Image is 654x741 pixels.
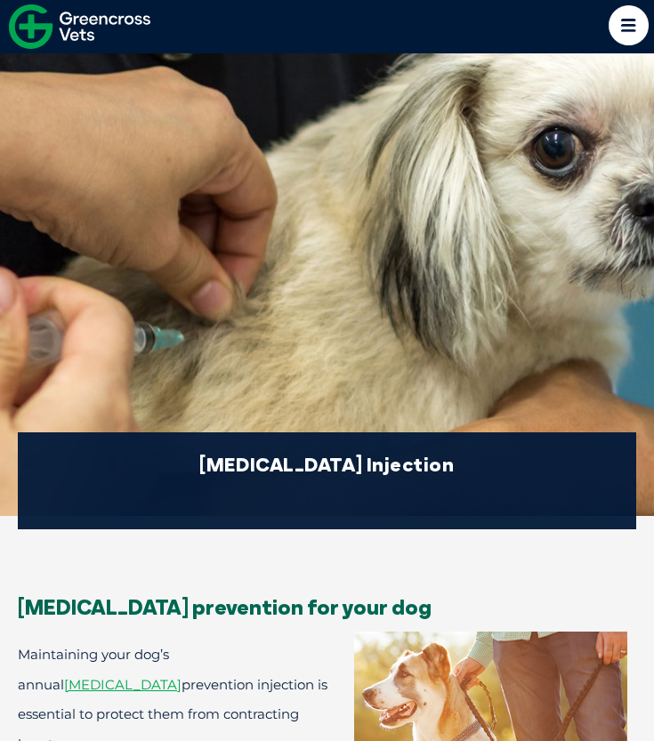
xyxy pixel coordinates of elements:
[36,450,618,507] h1: [MEDICAL_DATA] Injection
[64,676,182,693] a: [MEDICAL_DATA]
[18,593,432,620] span: [MEDICAL_DATA] prevention for your dog
[18,646,169,693] span: Maintaining your dog’s annual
